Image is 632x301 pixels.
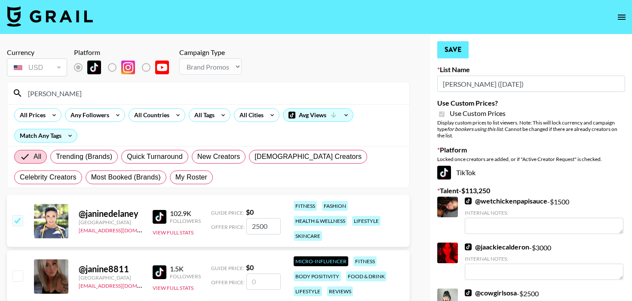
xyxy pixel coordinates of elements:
a: [EMAIL_ADDRESS][DOMAIN_NAME] [79,225,165,234]
div: Match Any Tags [15,129,77,142]
div: Locked once creators are added, or if "Active Creator Request" is checked. [437,156,625,162]
div: @ janinedelaney [79,208,142,219]
div: Followers [170,273,201,280]
span: Celebrity Creators [20,172,77,182]
img: TikTok [437,166,451,179]
label: Use Custom Prices? [437,99,625,107]
span: Guide Price: [211,210,244,216]
input: 0 [246,274,281,290]
div: lifestyle [294,286,322,296]
span: Use Custom Prices [450,109,506,118]
div: lifestyle [352,216,380,226]
div: All Cities [234,109,265,122]
div: All Prices [15,109,47,122]
div: food & drink [346,271,387,281]
div: USD [9,60,65,75]
div: - $ 1500 [465,197,623,234]
strong: $ 0 [246,263,254,271]
div: All Tags [189,109,216,122]
img: TikTok [153,265,166,279]
div: Internal Notes: [465,210,623,216]
label: Talent - $ 113,250 [437,186,625,195]
span: Trending (Brands) [56,152,112,162]
div: Platform [74,48,176,57]
button: View Full Stats [153,285,193,291]
strong: $ 0 [246,208,254,216]
div: [GEOGRAPHIC_DATA] [79,274,142,281]
div: List locked to TikTok. [74,58,176,76]
div: fashion [322,201,348,211]
img: YouTube [155,61,169,74]
img: TikTok [87,61,101,74]
span: New Creators [197,152,240,162]
div: Followers [170,218,201,224]
a: @jaackiecalderon [465,243,529,251]
img: Grail Talent [7,6,93,27]
div: 102.9K [170,209,201,218]
span: Most Booked (Brands) [91,172,161,182]
img: TikTok [465,243,472,250]
div: fitness [353,256,377,266]
button: Save [437,41,469,58]
div: @ janine8811 [79,264,142,274]
div: health & wellness [294,216,347,226]
div: TikTok [437,166,625,179]
span: [DEMOGRAPHIC_DATA] Creators [255,152,362,162]
button: View Full Stats [153,229,193,236]
div: fitness [294,201,317,211]
div: [GEOGRAPHIC_DATA] [79,219,142,225]
div: Internal Notes: [465,255,623,262]
a: [EMAIL_ADDRESS][DOMAIN_NAME] [79,281,165,289]
a: @cowgirlsosa [465,289,517,297]
input: Search by User Name [23,86,404,100]
input: 0 [246,218,281,234]
div: body positivity [294,271,341,281]
div: Currency [7,48,67,57]
div: Micro-Influencer [294,256,348,266]
span: Offer Price: [211,279,245,286]
div: Currency is locked to USD [7,57,67,78]
div: All Countries [129,109,171,122]
img: TikTok [153,210,166,224]
div: 1.5K [170,265,201,273]
em: for bookers using this list [447,126,503,132]
span: Offer Price: [211,224,245,230]
button: open drawer [613,9,630,26]
div: Display custom prices to list viewers. Note: This will lock currency and campaign type . Cannot b... [437,119,625,139]
div: skincare [294,231,322,241]
span: Quick Turnaround [127,152,183,162]
img: TikTok [465,198,472,204]
div: reviews [327,286,353,296]
div: - $ 3000 [465,243,623,280]
div: Any Followers [65,109,111,122]
span: All [34,152,41,162]
span: Guide Price: [211,265,244,271]
label: Platform [437,146,625,154]
a: @wetchickenpapisauce [465,197,547,205]
div: Campaign Type [179,48,242,57]
img: TikTok [465,289,472,296]
span: My Roster [175,172,207,182]
div: Avg Views [283,109,353,122]
img: Instagram [121,61,135,74]
label: List Name [437,65,625,74]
